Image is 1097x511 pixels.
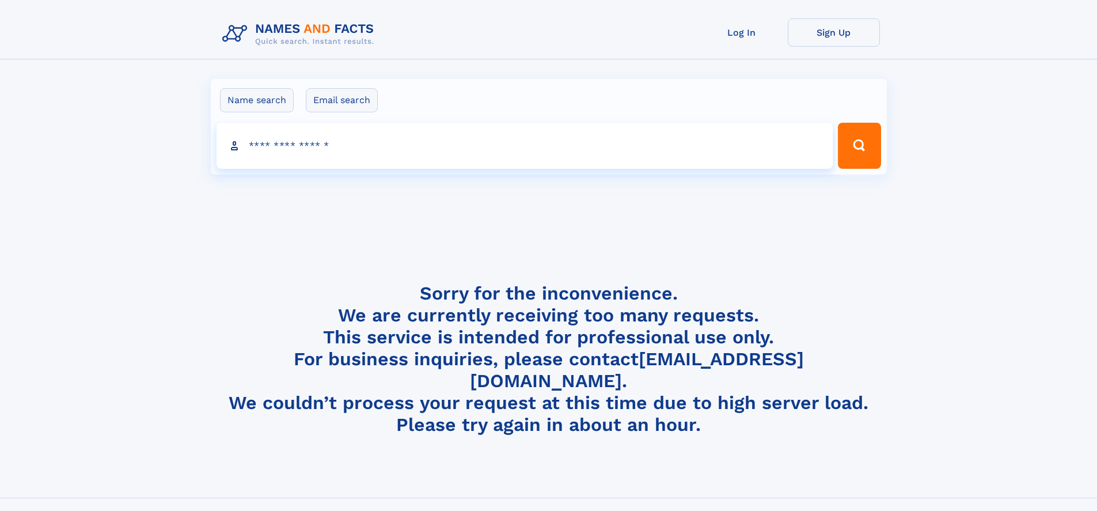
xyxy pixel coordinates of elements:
[218,282,880,436] h4: Sorry for the inconvenience. We are currently receiving too many requests. This service is intend...
[838,123,880,169] button: Search Button
[788,18,880,47] a: Sign Up
[220,88,294,112] label: Name search
[217,123,833,169] input: search input
[470,348,804,392] a: [EMAIL_ADDRESS][DOMAIN_NAME]
[218,18,384,50] img: Logo Names and Facts
[696,18,788,47] a: Log In
[306,88,378,112] label: Email search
